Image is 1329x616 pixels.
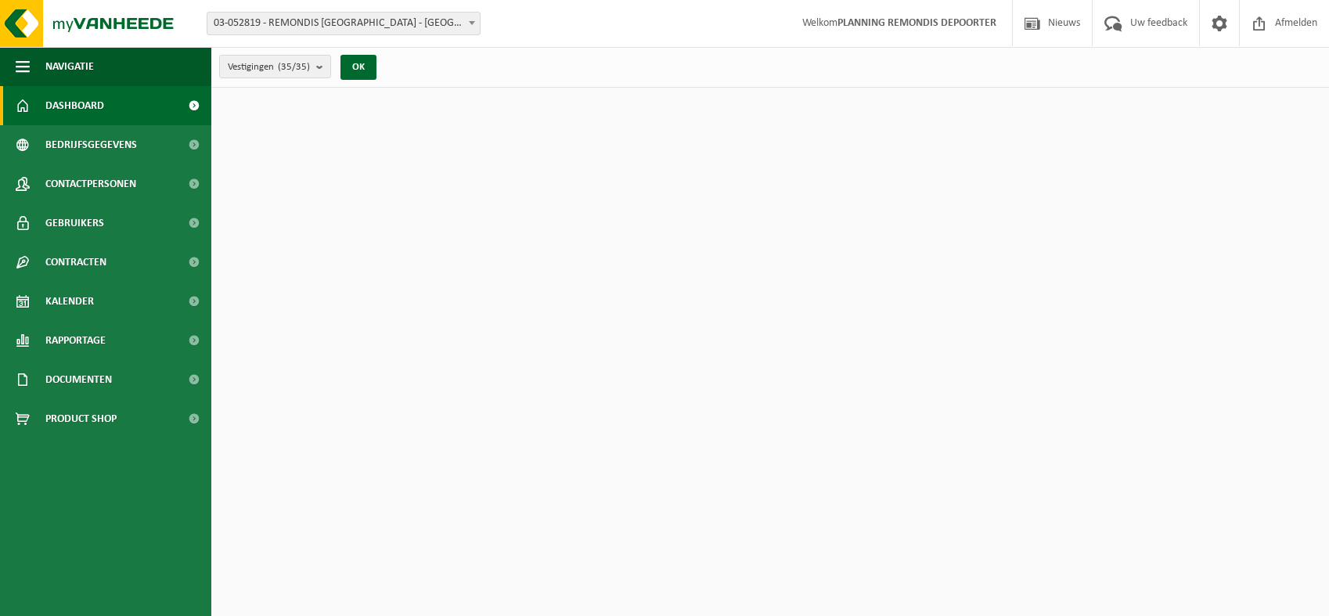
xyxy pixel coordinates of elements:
[45,125,137,164] span: Bedrijfsgegevens
[45,86,104,125] span: Dashboard
[278,62,310,72] count: (35/35)
[207,13,480,34] span: 03-052819 - REMONDIS WEST-VLAANDEREN - OOSTENDE
[219,55,331,78] button: Vestigingen(35/35)
[45,243,106,282] span: Contracten
[45,47,94,86] span: Navigatie
[45,282,94,321] span: Kalender
[837,17,996,29] strong: PLANNING REMONDIS DEPOORTER
[207,12,481,35] span: 03-052819 - REMONDIS WEST-VLAANDEREN - OOSTENDE
[45,321,106,360] span: Rapportage
[340,55,376,80] button: OK
[45,204,104,243] span: Gebruikers
[45,164,136,204] span: Contactpersonen
[45,360,112,399] span: Documenten
[45,399,117,438] span: Product Shop
[228,56,310,79] span: Vestigingen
